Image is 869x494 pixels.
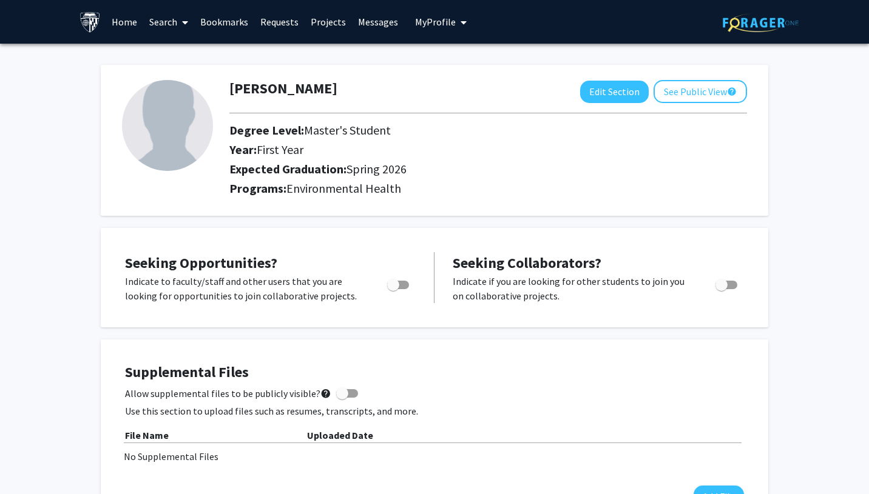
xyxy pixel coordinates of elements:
img: ForagerOne Logo [723,13,799,32]
h1: [PERSON_NAME] [229,80,337,98]
iframe: Chat [9,439,52,485]
p: Indicate to faculty/staff and other users that you are looking for opportunities to join collabor... [125,274,364,303]
span: Spring 2026 [347,161,407,176]
a: Messages [352,1,404,43]
div: Toggle [711,274,744,292]
a: Projects [305,1,352,43]
a: Bookmarks [194,1,254,43]
p: Indicate if you are looking for other students to join you on collaborative projects. [453,274,692,303]
button: Edit Section [580,81,649,103]
span: Seeking Collaborators? [453,253,601,272]
h4: Supplemental Files [125,364,744,381]
div: No Supplemental Files [124,449,745,464]
span: My Profile [415,16,456,28]
span: Seeking Opportunities? [125,253,277,272]
p: Use this section to upload files such as resumes, transcripts, and more. [125,404,744,418]
a: Search [143,1,194,43]
a: Requests [254,1,305,43]
span: First Year [257,142,303,157]
img: Profile Picture [122,80,213,171]
h2: Expected Graduation: [229,162,678,176]
img: Johns Hopkins University Logo [79,12,101,33]
button: See Public View [654,80,747,103]
b: File Name [125,429,169,441]
span: Allow supplemental files to be publicly visible? [125,386,331,401]
mat-icon: help [727,84,737,99]
h2: Programs: [229,181,747,196]
mat-icon: help [320,386,331,401]
h2: Year: [229,142,678,157]
b: Uploaded Date [307,429,373,441]
span: Environmental Health [286,181,401,196]
span: Master's Student [304,122,391,138]
a: Home [106,1,143,43]
div: Toggle [382,274,416,292]
h2: Degree Level: [229,123,678,138]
